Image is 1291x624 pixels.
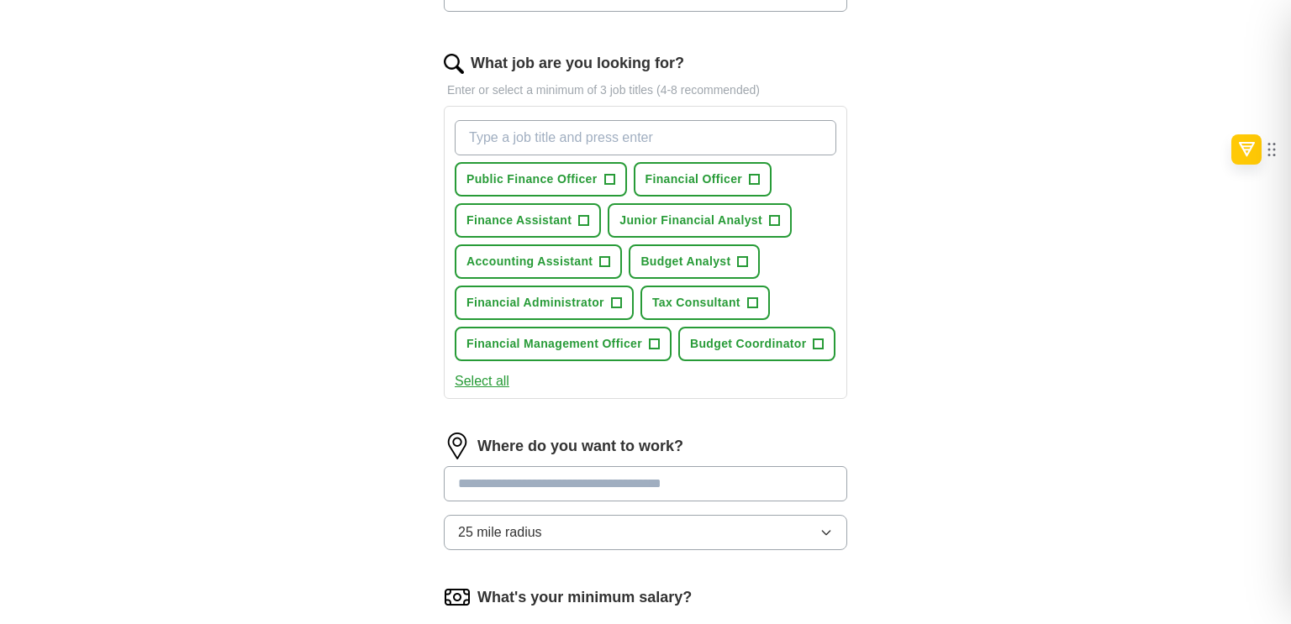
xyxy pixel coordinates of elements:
[455,327,672,361] button: Financial Management Officer
[471,52,684,75] label: What job are you looking for?
[455,371,509,391] button: Select all
[690,335,807,353] span: Budget Coordinator
[466,294,604,312] span: Financial Administrator
[444,584,471,611] img: salary.png
[444,54,464,74] img: search.png
[634,162,772,197] button: Financial Officer
[608,203,792,238] button: Junior Financial Analyst
[455,286,634,320] button: Financial Administrator
[645,170,743,188] span: Financial Officer
[652,294,740,312] span: Tax Consultant
[477,586,692,609] label: What's your minimum salary?
[678,327,836,361] button: Budget Coordinator
[444,433,471,459] img: location.png
[466,212,572,229] span: Finance Assistant
[477,435,683,458] label: Where do you want to work?
[455,120,836,155] input: Type a job title and press enter
[466,253,593,270] span: Accounting Assistant
[619,212,762,229] span: Junior Financial Analyst
[444,515,847,550] button: 25 mile radius
[455,203,601,238] button: Finance Assistant
[466,170,598,188] span: Public Finance Officer
[629,244,760,279] button: Budget Analyst
[455,162,627,197] button: Public Finance Officer
[640,286,770,320] button: Tax Consultant
[458,522,542,543] span: 25 mile radius
[444,81,847,99] p: Enter or select a minimum of 3 job titles (4-8 recommended)
[455,244,622,279] button: Accounting Assistant
[466,335,642,353] span: Financial Management Officer
[640,253,730,270] span: Budget Analyst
